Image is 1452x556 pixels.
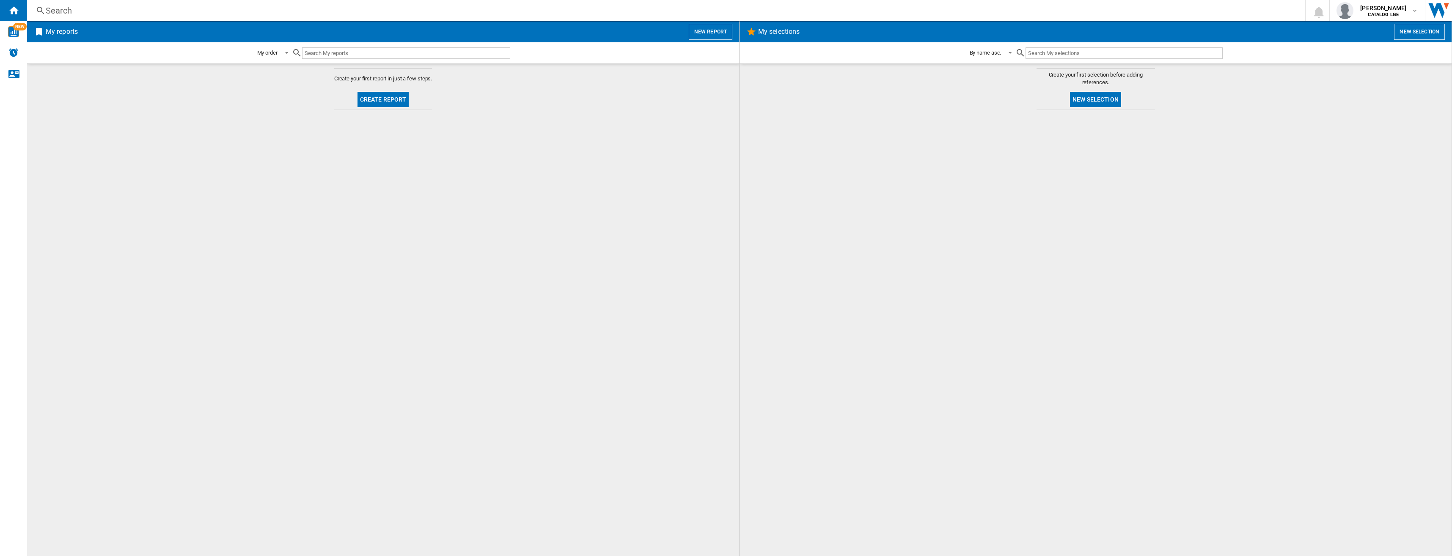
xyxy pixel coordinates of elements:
span: [PERSON_NAME] [1360,4,1406,12]
button: Create report [357,92,409,107]
button: New selection [1394,24,1445,40]
span: Create your first selection before adding references. [1037,71,1155,86]
div: By name asc. [970,50,1001,56]
span: NEW [13,23,27,30]
img: wise-card.svg [8,26,19,37]
img: profile.jpg [1336,2,1353,19]
input: Search My reports [302,47,510,59]
h2: My reports [44,24,80,40]
h2: My selections [756,24,801,40]
div: My order [257,50,278,56]
input: Search My selections [1026,47,1222,59]
button: New selection [1070,92,1121,107]
span: Create your first report in just a few steps. [334,75,432,83]
button: New report [689,24,732,40]
b: CATALOG LGE [1368,12,1399,17]
img: alerts-logo.svg [8,47,19,58]
div: Search [46,5,1283,17]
